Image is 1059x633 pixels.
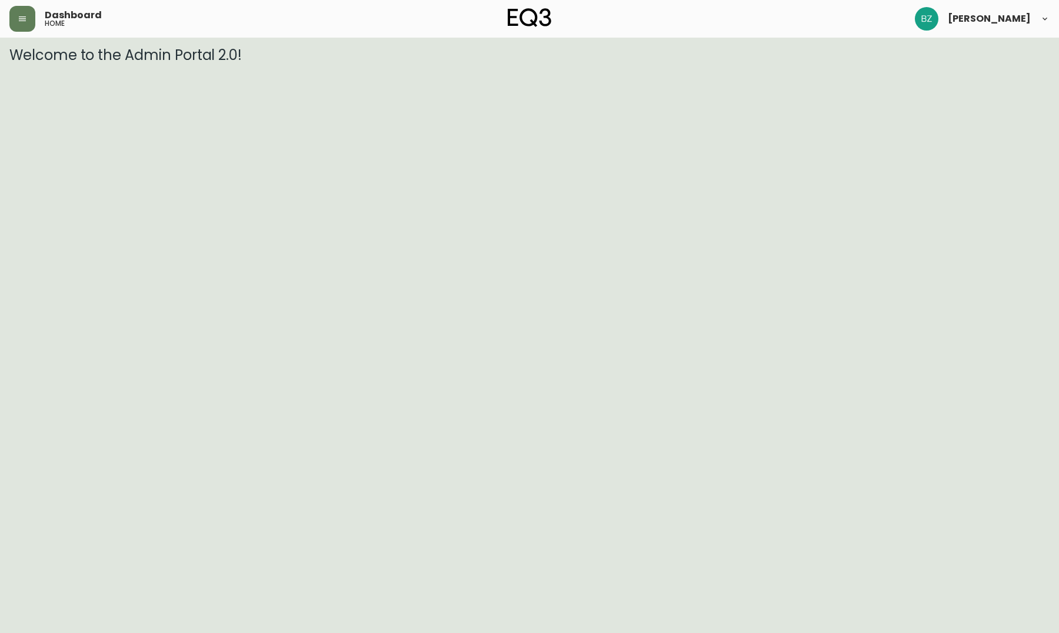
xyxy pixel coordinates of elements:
[9,47,1050,63] h3: Welcome to the Admin Portal 2.0!
[948,14,1031,24] span: [PERSON_NAME]
[45,20,65,27] h5: home
[915,7,938,31] img: 603957c962080f772e6770b96f84fb5c
[45,11,102,20] span: Dashboard
[508,8,551,27] img: logo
